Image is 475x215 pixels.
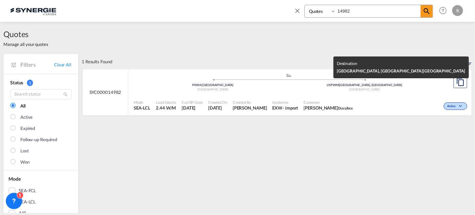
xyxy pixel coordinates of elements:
div: - import [282,105,298,111]
div: EXW import [273,105,298,111]
span: Manage all your quotes [3,41,48,47]
md-icon: icon-magnify [423,7,431,15]
span: USPWM [GEOGRAPHIC_DATA], [GEOGRAPHIC_DATA] [327,83,402,87]
div: SEA-FCL [19,187,36,194]
md-icon: icon-close [294,7,301,14]
span: Customer [304,100,353,105]
span: Created On [208,100,227,105]
span: Help [437,5,449,16]
span: icon-magnify [421,5,433,17]
span: Load Details [156,100,176,105]
span: PKKHI [GEOGRAPHIC_DATA] [192,83,233,87]
span: 23 Sep 2025 [182,105,203,111]
md-icon: assets/icons/custom/copyQuote.svg [456,78,464,86]
span: [GEOGRAPHIC_DATA] [423,68,465,73]
div: Follow-up Required [20,136,57,143]
span: Rosa Ho [233,105,267,111]
span: Duvaltex [338,106,353,110]
span: | [339,83,340,87]
md-icon: icon-chevron-down [457,104,465,108]
span: Active [447,104,457,109]
div: R [452,5,463,16]
div: Expired [20,125,35,132]
span: Incoterms [273,100,298,105]
span: icon-close [294,5,305,21]
button: Copy Quote [454,76,467,88]
div: EXW [273,105,283,111]
a: Clear All [54,62,71,68]
md-checkbox: SEA-LCL [9,199,73,205]
span: [GEOGRAPHIC_DATA] [198,87,228,91]
span: 2.44 W/M [156,105,176,111]
div: SEA-LCL [19,199,36,205]
div: Status 1 [10,79,71,86]
div: Destination [337,60,465,67]
input: Enter Quotation Number [336,5,421,17]
div: Help [437,5,452,17]
div: 1 Results Found [82,54,112,69]
span: Cut Off Date [182,100,203,105]
span: Mode [134,100,150,105]
span: Mode [9,176,21,182]
img: 1f56c880d42311ef80fc7dca854c8e59.png [10,3,56,18]
div: All [20,103,26,110]
span: Quotes [3,29,48,39]
span: SYC000014982 [89,89,121,95]
div: Lost [20,148,29,154]
span: Created By [233,100,267,105]
input: Search status [10,89,71,99]
div: Change Status Here [444,102,467,110]
div: Won [20,159,30,166]
div: [GEOGRAPHIC_DATA], [GEOGRAPHIC_DATA] [337,67,465,75]
span: SEA-LCL [134,105,150,111]
span: Filters [20,61,54,68]
md-icon: assets/icons/custom/ship-fill.svg [285,73,293,77]
span: [GEOGRAPHIC_DATA] [349,87,380,91]
md-checkbox: SEA-FCL [9,187,73,194]
md-icon: icon-magnify [63,92,68,97]
span: 23 Sep 2025 [208,105,227,111]
span: Nicolas Beaulieu Duvaltex [304,105,353,111]
div: Active [20,114,33,121]
div: Sort by: Created On [466,54,472,69]
span: 1 [27,80,33,86]
span: | [202,83,203,87]
span: Status [10,80,23,85]
div: SYC000014982 assets/icons/custom/ship-fill.svgassets/icons/custom/roll-o-plane.svgOriginKarachi P... [83,69,472,116]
